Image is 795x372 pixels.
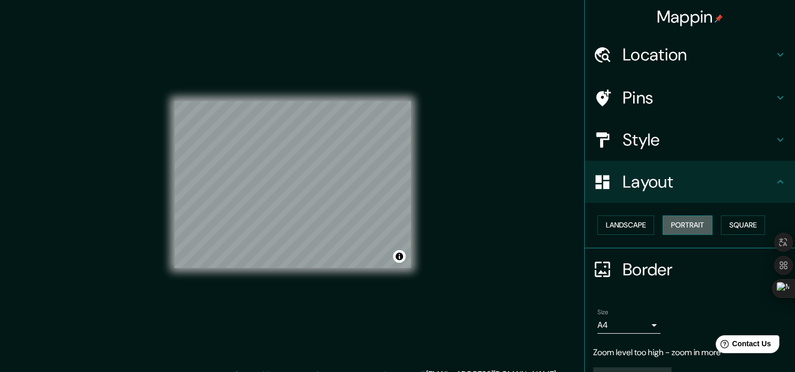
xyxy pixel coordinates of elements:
[663,215,713,235] button: Portrait
[623,87,774,108] h4: Pins
[585,119,795,161] div: Style
[657,6,724,27] h4: Mappin
[701,331,783,360] iframe: Help widget launcher
[623,171,774,192] h4: Layout
[721,215,765,235] button: Square
[585,77,795,119] div: Pins
[585,161,795,203] div: Layout
[393,250,406,263] button: Toggle attribution
[585,249,795,291] div: Border
[715,14,723,23] img: pin-icon.png
[597,317,660,334] div: A4
[597,307,608,316] label: Size
[593,346,787,359] p: Zoom level too high - zoom in more
[623,259,774,280] h4: Border
[174,101,411,268] canvas: Map
[585,34,795,76] div: Location
[623,129,774,150] h4: Style
[623,44,774,65] h4: Location
[597,215,654,235] button: Landscape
